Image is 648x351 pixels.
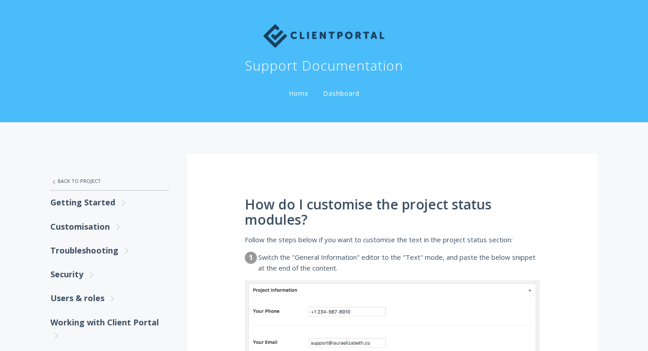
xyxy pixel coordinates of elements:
a: Users & roles [50,286,169,310]
h1: Support Documentation [245,57,403,75]
a: Home [287,89,310,98]
dd: Switch the "General Information" editor to the "Text" mode, and paste the below snippet at the en... [258,252,540,274]
a: Dashboard [321,89,361,98]
a: Working with Client Portal [50,311,169,348]
a: Getting Started [50,191,169,214]
h1: How do I customise the project status modules? [245,197,540,227]
a: Customisation [50,215,169,239]
p: Follow the steps below if you want to customise the text in the project status section: [245,234,540,245]
a: Security [50,262,169,286]
a: Troubleshooting [50,239,169,262]
dt: 1 [245,252,257,264]
a: Back to Project [50,172,169,191]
